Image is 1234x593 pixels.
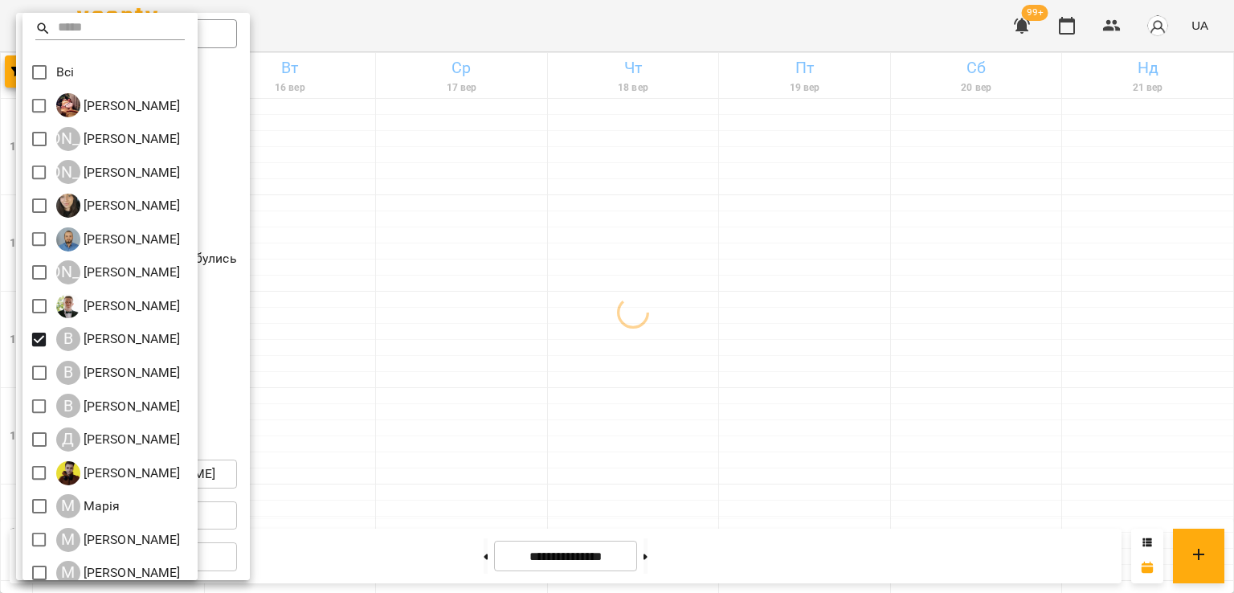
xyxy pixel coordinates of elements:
[56,327,80,351] div: В
[80,129,181,149] p: [PERSON_NAME]
[80,263,181,282] p: [PERSON_NAME]
[56,63,74,82] p: Всі
[56,461,80,485] img: Д
[56,528,80,552] div: М
[80,363,181,382] p: [PERSON_NAME]
[56,494,121,518] div: Марія
[80,397,181,416] p: [PERSON_NAME]
[56,160,80,184] div: [PERSON_NAME]
[56,461,181,485] a: Д [PERSON_NAME]
[80,430,181,449] p: [PERSON_NAME]
[80,96,181,116] p: [PERSON_NAME]
[56,327,181,351] a: В [PERSON_NAME]
[56,194,181,218] a: А [PERSON_NAME]
[56,127,80,151] div: [PERSON_NAME]
[80,329,181,349] p: [PERSON_NAME]
[80,163,181,182] p: [PERSON_NAME]
[56,461,181,485] div: Денис Пущало
[56,194,80,218] img: А
[56,561,181,585] div: Михайло Поліщук
[56,361,181,385] a: В [PERSON_NAME]
[56,93,80,117] img: І
[56,93,181,117] a: І [PERSON_NAME]
[56,294,181,318] a: В [PERSON_NAME]
[56,528,181,552] div: Микита Пономарьов
[56,160,181,184] a: [PERSON_NAME] [PERSON_NAME]
[56,561,80,585] div: М
[56,260,181,284] a: [PERSON_NAME] [PERSON_NAME]
[80,530,181,550] p: [PERSON_NAME]
[56,427,181,452] a: Д [PERSON_NAME]
[56,561,181,585] a: М [PERSON_NAME]
[80,196,181,215] p: [PERSON_NAME]
[80,230,181,249] p: [PERSON_NAME]
[80,497,121,516] p: Марія
[56,227,80,252] img: А
[56,294,80,318] img: В
[80,563,181,583] p: [PERSON_NAME]
[56,494,121,518] a: М Марія
[80,464,181,483] p: [PERSON_NAME]
[56,494,80,518] div: М
[80,296,181,316] p: [PERSON_NAME]
[56,227,181,252] a: А [PERSON_NAME]
[56,528,181,552] a: М [PERSON_NAME]
[56,93,181,117] div: Ілля Петруша
[56,427,80,452] div: Д
[56,394,80,418] div: В
[56,127,181,151] a: [PERSON_NAME] [PERSON_NAME]
[56,394,181,418] a: В [PERSON_NAME]
[56,260,80,284] div: [PERSON_NAME]
[56,361,80,385] div: В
